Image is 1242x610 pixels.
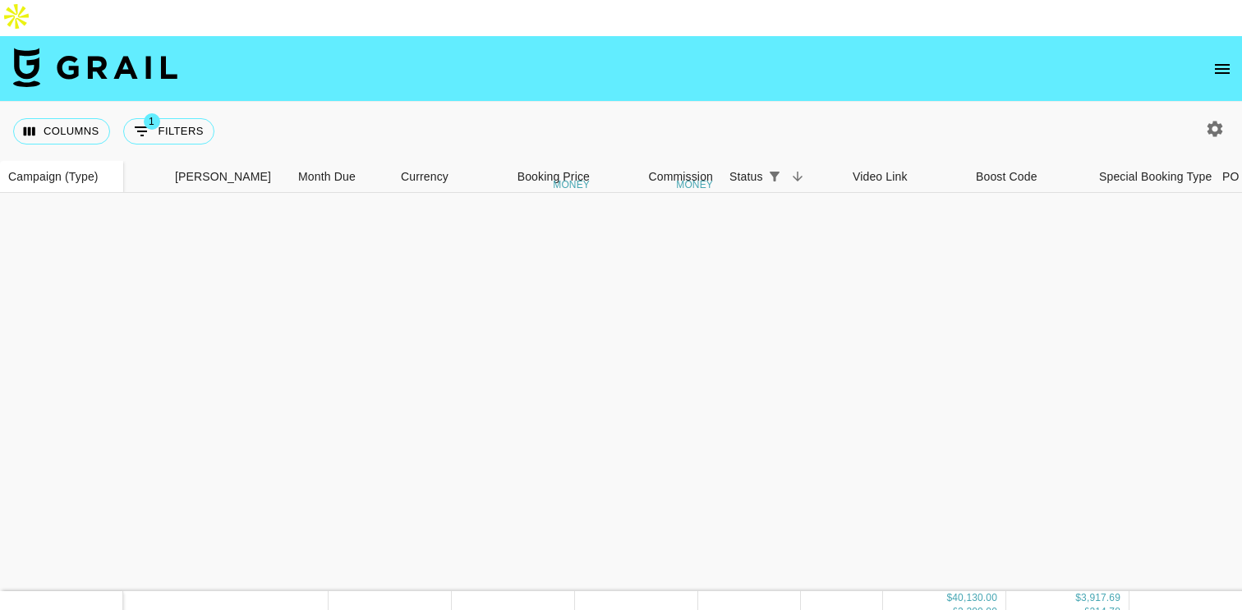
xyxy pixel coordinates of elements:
[968,161,1091,193] div: Boost Code
[13,118,110,144] button: Select columns
[729,161,763,193] div: Status
[853,161,908,193] div: Video Link
[1091,161,1214,193] div: Special Booking Type
[401,161,448,193] div: Currency
[175,161,271,193] div: [PERSON_NAME]
[976,161,1037,193] div: Boost Code
[844,161,968,193] div: Video Link
[763,165,786,188] div: 1 active filter
[517,161,590,193] div: Booking Price
[123,118,214,144] button: Show filters
[1099,161,1212,193] div: Special Booking Type
[393,161,475,193] div: Currency
[763,165,786,188] button: Show filters
[298,161,356,193] div: Month Due
[721,161,844,193] div: Status
[648,161,713,193] div: Commission
[144,113,160,130] span: 1
[952,591,997,605] div: 40,130.00
[1206,53,1239,85] button: open drawer
[8,161,99,193] div: Campaign (Type)
[1075,591,1081,605] div: $
[946,591,952,605] div: $
[1081,591,1120,605] div: 3,917.69
[786,165,809,188] button: Sort
[676,180,713,190] div: money
[290,161,393,193] div: Month Due
[13,48,177,87] img: Grail Talent
[553,180,590,190] div: money
[167,161,290,193] div: Booker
